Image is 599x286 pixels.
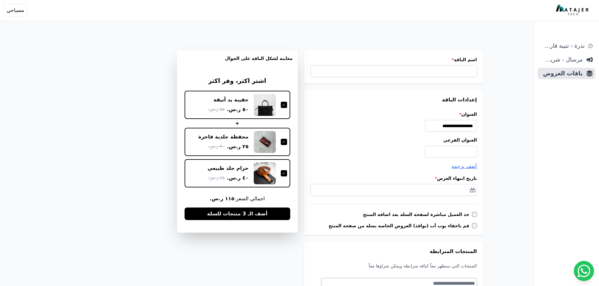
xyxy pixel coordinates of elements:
[227,174,249,182] span: ٤٠ ر.س.
[254,162,276,184] img: حزام جلد طبيعي
[310,263,477,269] p: المنتجات التي ستظهر معاً كباقة مترابطة ويمكن شراؤها معاً
[310,137,477,143] label: العنوان الفرعي
[227,106,249,113] span: ٥٠ ر.س.
[310,248,477,255] h3: المنتجات المترابطة
[540,41,585,50] span: ندرة - تنبية قارب علي النفاذ
[182,55,293,69] h3: معاينة لشكل الباقة على الجوال
[540,55,583,64] span: مرسال - شريط دعاية
[227,143,249,150] span: ٢٥ ر.س.
[208,106,225,113] span: ٥٥ ر.س.
[214,96,248,103] div: حقيبة يد أنيقة
[208,175,225,181] span: ٤٥ ر.س.
[310,96,477,104] h3: إعدادات الباقة
[310,175,477,181] label: تاريخ انتهاء العرض
[185,120,290,127] div: +
[208,143,225,150] span: ٣٠ ر.س.
[207,210,267,218] span: أضف الـ 3 منتجات للسلة
[185,77,290,86] h3: اشتر اكثر، وفر اكثر
[185,208,290,220] button: أضف الـ 3 منتجات للسلة
[556,5,590,16] img: MatajerTech Logo
[363,211,472,218] label: خذ العميل مباشرة لصفحة السلة بعد اضافة المنتج
[310,57,477,63] label: اسم الباقة
[198,133,249,140] div: محفظة جلدية فاخرة
[7,7,24,14] span: مسباحي
[4,4,27,17] button: مسباحي
[540,69,583,78] span: باقات العروض
[329,223,472,229] label: قم باخفاء بوب أب (نوافذ) العروض الخاصة بسلة من صفحة المنتج
[210,196,234,202] b: ١١٥ ر.س.
[310,111,477,117] label: العنوان
[452,163,477,169] span: أضف ترجمة
[452,163,477,170] button: أضف ترجمة
[185,195,290,202] span: اجمالي السعر:
[254,94,276,116] img: حقيبة يد أنيقة
[254,131,276,153] img: محفظة جلدية فاخرة
[208,165,249,172] div: حزام جلد طبيعي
